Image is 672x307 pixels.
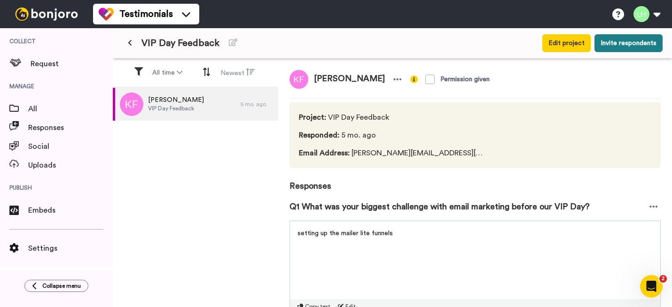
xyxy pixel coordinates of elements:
iframe: Intercom live chat [640,275,663,298]
span: [PERSON_NAME] [148,95,204,105]
button: Collapse menu [24,280,88,292]
img: tm-color.svg [99,7,114,22]
span: All [28,103,113,115]
button: Newest [215,64,260,82]
img: kf.png [289,70,308,89]
img: info-yellow.svg [410,76,418,83]
span: Email Address : [299,149,350,157]
a: [PERSON_NAME]VIP Day Feedback5 mo. ago [113,88,278,121]
button: All time [147,64,188,81]
span: Settings [28,243,113,254]
span: Social [28,141,113,152]
img: kf.png [120,92,143,116]
span: Q1 What was your biggest challenge with email marketing before our VIP Day? [289,200,590,213]
div: 5 mo. ago [241,100,273,108]
button: Invite respondents [594,34,663,52]
span: Project : [299,114,326,121]
div: Permission given [440,75,490,84]
span: Responses [28,122,113,133]
span: Responded : [299,131,339,139]
span: 5 mo. ago [299,130,485,141]
span: Testimonials [119,8,173,21]
button: Edit project [542,34,591,52]
span: [PERSON_NAME] [308,70,391,89]
img: bj-logo-header-white.svg [11,8,82,21]
span: Collapse menu [42,282,81,290]
span: VIP Day Feedback [299,112,485,123]
span: VIP Day Feedback [141,37,219,50]
span: 2 [659,275,667,283]
span: Responses [289,168,661,192]
span: [PERSON_NAME][EMAIL_ADDRESS][DOMAIN_NAME] [299,147,485,159]
span: Uploads [28,160,113,171]
span: Embeds [28,205,113,216]
span: setting up the mailer lite funnels [297,230,393,237]
span: Request [31,58,113,69]
span: VIP Day Feedback [148,105,204,112]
